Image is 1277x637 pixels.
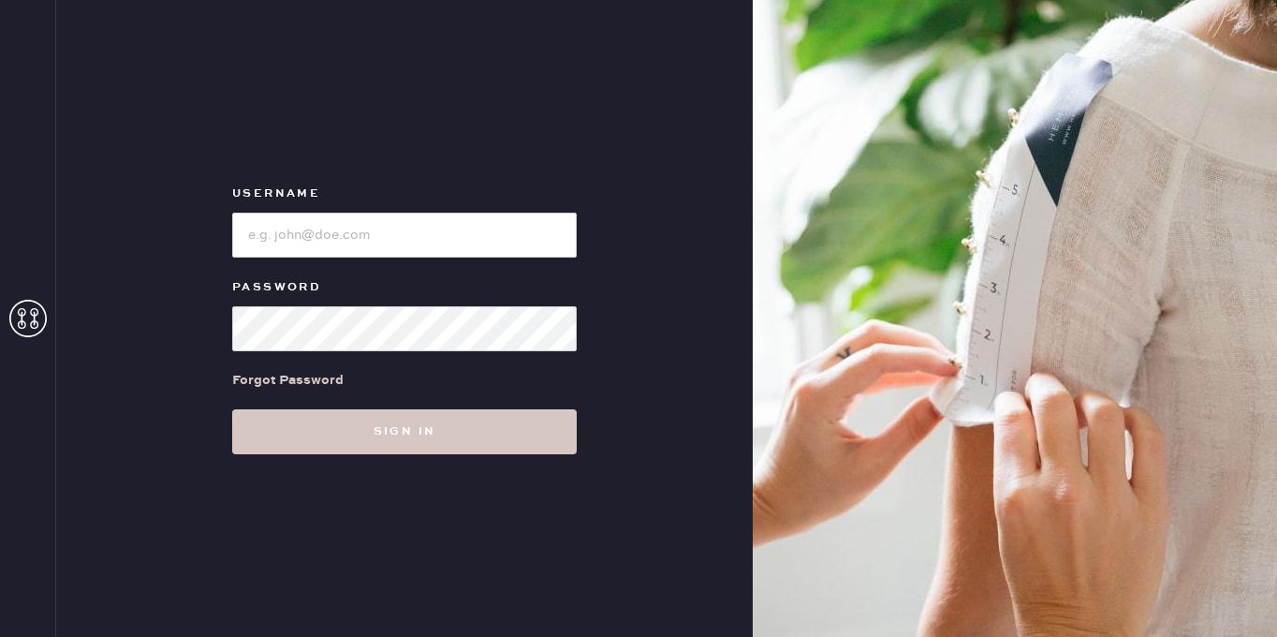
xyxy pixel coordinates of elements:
label: Password [232,276,577,299]
button: Sign in [232,409,577,454]
input: e.g. john@doe.com [232,213,577,258]
a: Forgot Password [232,351,344,409]
div: Forgot Password [232,370,344,391]
label: Username [232,183,577,205]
